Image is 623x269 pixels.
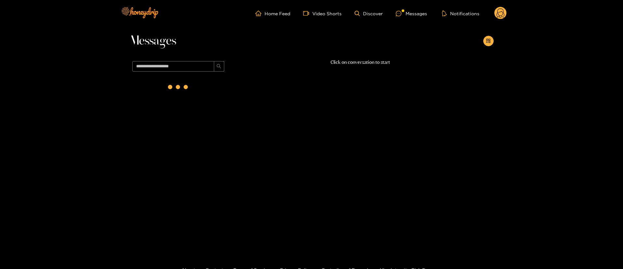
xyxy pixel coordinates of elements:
[440,10,481,17] button: Notifications
[130,33,176,49] span: Messages
[227,59,494,66] p: Click on conversation to start
[486,38,491,44] span: appstore-add
[255,10,290,16] a: Home Feed
[255,10,265,16] span: home
[396,10,427,17] div: Messages
[214,61,224,72] button: search
[303,10,312,16] span: video-camera
[216,64,221,69] span: search
[483,36,494,46] button: appstore-add
[355,11,383,16] a: Discover
[303,10,342,16] a: Video Shorts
